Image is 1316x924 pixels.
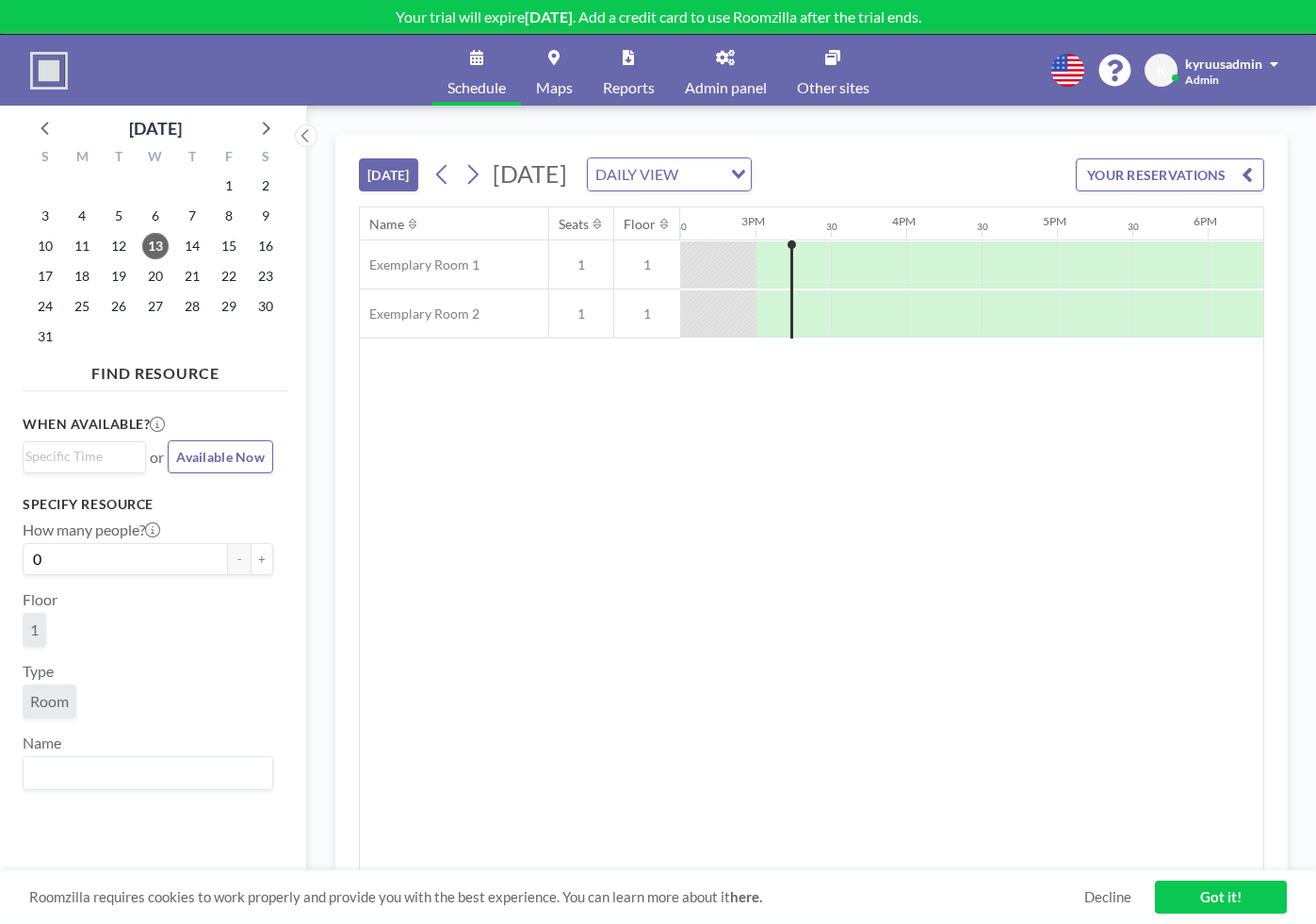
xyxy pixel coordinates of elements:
[603,80,655,95] span: Reports
[179,263,205,289] span: Thursday, August 21, 2025
[892,214,916,228] div: 4PM
[30,692,69,711] span: Room
[536,80,573,95] span: Maps
[360,305,479,322] span: Exemplary Room 2
[685,80,767,95] span: Admin panel
[588,158,751,190] div: Search for option
[142,263,169,289] span: Wednesday, August 20, 2025
[64,146,101,171] div: M
[525,8,573,25] b: [DATE]
[23,356,288,383] h4: FIND RESOURCE
[977,221,988,233] div: 30
[1155,881,1287,914] a: Got it!
[27,146,64,171] div: S
[32,263,58,289] span: Sunday, August 17, 2025
[251,543,273,575] button: +
[675,221,687,233] div: 30
[69,263,95,289] span: Monday, August 18, 2025
[69,203,95,229] span: Monday, August 4, 2025
[549,305,613,322] span: 1
[32,293,58,320] span: Sunday, August 24, 2025
[1157,62,1166,79] span: K
[142,293,169,320] span: Wednesday, August 27, 2025
[29,888,1084,906] span: Roomzilla requires cookies to work properly and provide you with the best experience. You can lea...
[142,203,169,229] span: Wednesday, August 6, 2025
[741,214,765,228] div: 3PM
[142,233,169,259] span: Wednesday, August 13, 2025
[252,233,279,259] span: Saturday, August 16, 2025
[216,173,242,199] span: Friday, August 1, 2025
[32,323,58,350] span: Sunday, August 31, 2025
[25,446,135,467] input: Search for option
[624,216,656,233] div: Floor
[30,620,39,639] span: 1
[559,216,589,233] div: Seats
[797,80,869,95] span: Other sites
[69,233,95,259] span: Monday, August 11, 2025
[179,203,205,229] span: Thursday, August 7, 2025
[360,256,479,273] span: Exemplary Room 1
[228,543,251,575] button: -
[782,35,885,106] a: Other sites
[252,263,279,289] span: Saturday, August 23, 2025
[826,221,837,233] div: 30
[32,233,58,259] span: Sunday, August 10, 2025
[106,233,132,259] span: Tuesday, August 12, 2025
[216,263,242,289] span: Friday, August 22, 2025
[23,520,160,539] label: How many people?
[23,496,273,513] h3: Specify resource
[614,256,680,273] span: 1
[1084,888,1131,906] a: Decline
[101,146,138,171] div: T
[23,734,61,752] label: Name
[24,757,272,789] div: Search for option
[32,203,58,229] span: Sunday, August 3, 2025
[69,293,95,320] span: Monday, August 25, 2025
[179,293,205,320] span: Thursday, August 28, 2025
[138,146,174,171] div: W
[1185,73,1219,87] span: Admin
[176,449,265,465] span: Available Now
[106,203,132,229] span: Tuesday, August 5, 2025
[359,158,418,191] button: [DATE]
[432,35,521,106] a: Schedule
[493,159,567,188] span: [DATE]
[1185,56,1262,72] span: kyruusadmin
[1076,158,1264,191] button: YOUR RESERVATIONS
[614,305,680,322] span: 1
[150,448,164,467] span: or
[247,146,284,171] div: S
[168,440,273,473] button: Available Now
[369,216,404,233] div: Name
[216,203,242,229] span: Friday, August 8, 2025
[588,35,670,106] a: Reports
[592,162,682,187] span: DAILY VIEW
[216,233,242,259] span: Friday, August 15, 2025
[670,35,782,106] a: Admin panel
[106,263,132,289] span: Tuesday, August 19, 2025
[252,293,279,320] span: Saturday, August 30, 2025
[684,162,720,187] input: Search for option
[129,115,182,141] div: [DATE]
[252,203,279,229] span: Saturday, August 9, 2025
[23,662,54,681] label: Type
[30,52,68,90] img: organization-logo
[447,80,506,95] span: Schedule
[173,146,210,171] div: T
[179,233,205,259] span: Thursday, August 14, 2025
[216,293,242,320] span: Friday, August 29, 2025
[730,888,762,905] a: here.
[210,146,247,171] div: F
[1128,221,1139,233] div: 30
[1194,214,1217,228] div: 6PM
[25,761,262,785] input: Search for option
[549,256,613,273] span: 1
[106,293,132,320] span: Tuesday, August 26, 2025
[252,173,279,199] span: Saturday, August 2, 2025
[24,442,145,470] div: Search for option
[23,590,57,609] label: Floor
[1043,214,1066,228] div: 5PM
[521,35,588,106] a: Maps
